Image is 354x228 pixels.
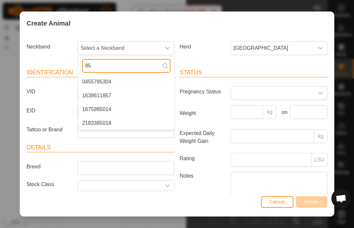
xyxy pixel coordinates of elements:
label: Expected Daily Weight Gain [177,129,228,145]
label: Herd [177,41,228,52]
label: Tattoo or Brand [24,124,75,135]
label: Weight [177,105,228,122]
div: dropdown trigger [161,180,174,191]
header: Status [180,68,327,77]
label: Notes [177,172,228,209]
span: Create [305,199,319,204]
p-inputgroup-addon: kg [314,129,327,143]
span: 1675985014 [82,105,111,113]
span: Speckle Park [231,42,314,55]
li: 1638611857 [78,89,174,102]
label: Breed [24,161,75,172]
label: Pregnancy Status [177,86,228,97]
span: Cancel [269,199,285,204]
label: VID [24,86,75,97]
label: Stock Class [24,180,75,188]
div: Open chat [331,189,351,208]
button: Cancel [261,196,293,208]
span: 0455785304 [82,78,111,86]
li: 2183385018 [78,117,174,130]
label: EID [24,105,75,116]
span: 1638611857 [82,92,111,100]
label: Neckband [24,41,75,52]
header: Identification [27,68,174,77]
label: on [279,108,287,116]
div: dropdown trigger [314,86,327,100]
div: dropdown trigger [161,42,174,55]
button: Create [296,196,327,208]
header: Details [27,143,174,152]
label: Rating [177,153,228,164]
li: 0455785304 [78,75,174,88]
span: Create Animal [27,18,70,28]
div: dropdown trigger [314,42,327,55]
span: Select a Neckband [78,42,161,55]
span: 2183385018 [82,119,111,127]
p-inputgroup-addon: LSU [312,153,327,167]
ul: Option List [78,75,174,130]
li: 1675985014 [78,103,174,116]
p-inputgroup-addon: kg [263,105,276,119]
